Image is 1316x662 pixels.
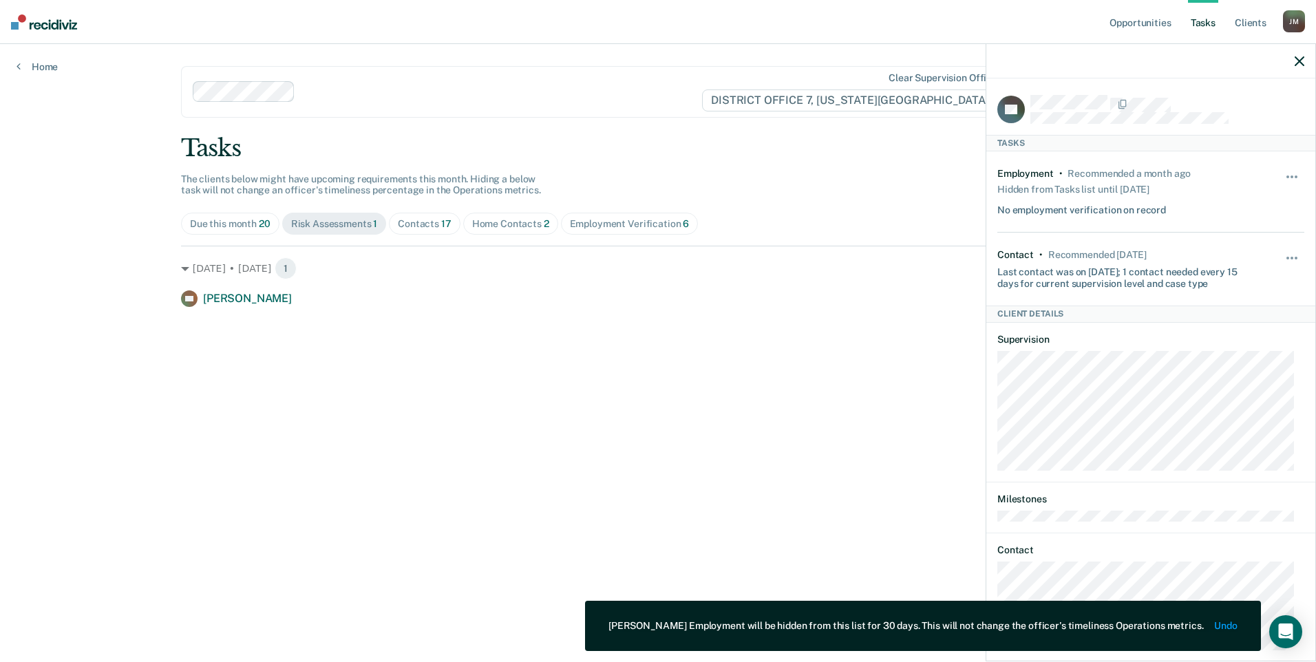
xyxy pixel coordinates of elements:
span: DISTRICT OFFICE 7, [US_STATE][GEOGRAPHIC_DATA] [702,89,1008,111]
div: Client Details [986,306,1315,322]
div: Open Intercom Messenger [1269,615,1302,648]
div: Recommended a month ago [1068,168,1191,180]
dt: Milestones [997,493,1304,505]
span: 17 [441,218,452,229]
div: Employment [997,168,1054,180]
div: Recommended in 13 days [1048,249,1146,261]
span: The clients below might have upcoming requirements this month. Hiding a below task will not chang... [181,173,541,196]
div: Last contact was on [DATE]; 1 contact needed every 15 days for current supervision level and case... [997,261,1253,290]
div: Tasks [181,134,1135,162]
div: Employment Verification [570,218,690,230]
div: J M [1283,10,1305,32]
dt: Contact [997,544,1304,556]
span: 6 [683,218,689,229]
div: Home Contacts [472,218,549,230]
div: Hidden from Tasks list until [DATE] [997,180,1149,199]
div: • [1039,249,1043,261]
div: Contact [997,249,1034,261]
dt: Supervision [997,334,1304,345]
div: Contacts [398,218,452,230]
div: Due this month [190,218,270,230]
img: Recidiviz [11,14,77,30]
div: No employment verification on record [997,199,1166,216]
div: [DATE] • [DATE] [181,257,1135,279]
span: 1 [275,257,297,279]
div: Clear supervision officers [889,72,1006,84]
div: Risk Assessments [291,218,378,230]
div: [PERSON_NAME] Employment will be hidden from this list for 30 days. This will not change the offi... [608,620,1203,632]
div: Tasks [986,135,1315,151]
div: • [1059,168,1063,180]
a: Home [17,61,58,73]
span: 1 [373,218,377,229]
span: 2 [544,218,549,229]
span: [PERSON_NAME] [203,292,292,305]
span: 20 [259,218,270,229]
button: Undo [1215,620,1238,632]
